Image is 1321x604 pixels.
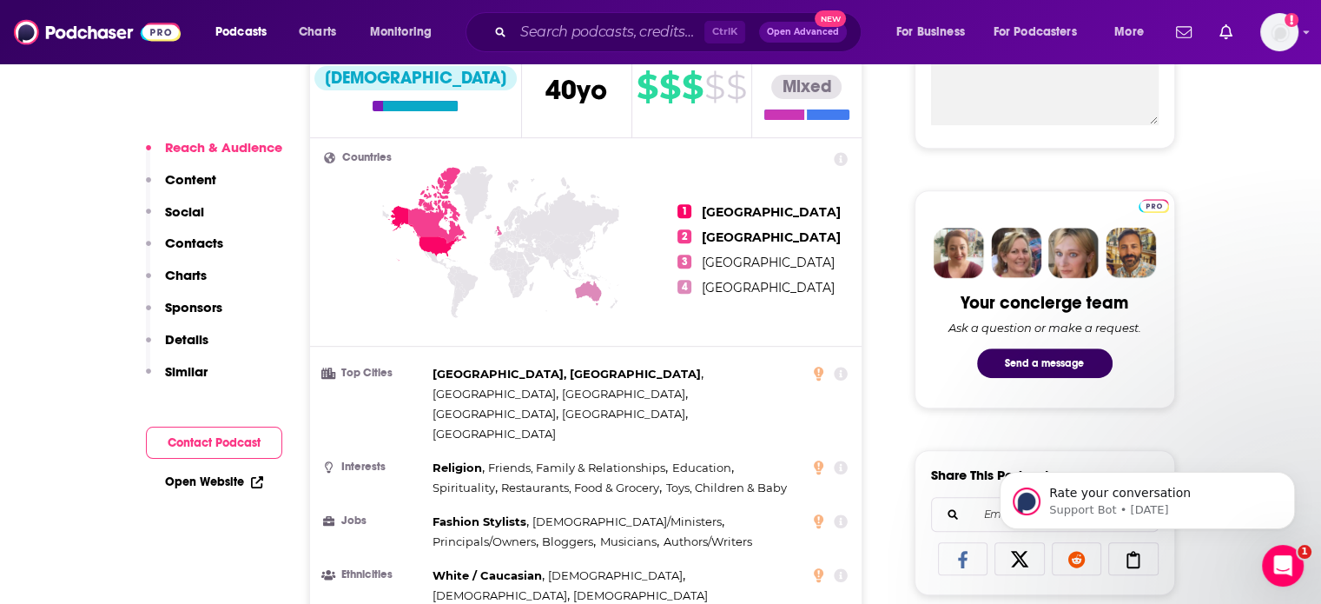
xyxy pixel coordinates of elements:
p: Sponsors [165,299,222,315]
span: Toys, Children & Baby [666,481,787,494]
a: Share on Reddit [1052,542,1102,575]
span: $ [726,73,746,101]
a: Copy Link [1108,542,1159,575]
span: Bloggers [542,534,593,548]
span: [DEMOGRAPHIC_DATA] [548,568,683,582]
button: Reach & Audience [146,139,282,171]
span: 1 [1298,545,1311,559]
span: Monitoring [370,20,432,44]
span: , [562,384,688,404]
button: Social [146,203,204,236]
span: , [532,512,724,532]
span: [DEMOGRAPHIC_DATA] [573,588,708,602]
h3: Ethnicities [324,569,426,581]
span: New [815,10,846,27]
span: Musicians [600,534,657,548]
span: Spirituality [433,481,495,494]
span: Ctrl K [704,21,745,43]
input: Search podcasts, credits, & more... [513,18,704,46]
span: Countries [342,152,392,163]
span: [DEMOGRAPHIC_DATA]/Ministers [532,514,722,528]
span: [GEOGRAPHIC_DATA] [702,229,841,245]
a: Share on X/Twitter [994,542,1045,575]
span: $ [682,73,703,101]
span: [GEOGRAPHIC_DATA] [562,387,685,401]
span: , [433,532,538,552]
span: , [433,512,529,532]
button: Content [146,171,216,203]
span: 4 [677,280,691,294]
img: User Profile [1260,13,1298,51]
span: $ [704,73,724,101]
a: Charts [287,18,347,46]
span: Charts [299,20,336,44]
h3: Share This Podcast [931,467,1049,483]
span: [GEOGRAPHIC_DATA] [562,407,685,421]
button: Contacts [146,235,223,267]
span: $ [659,73,680,101]
svg: Add a profile image [1285,13,1298,27]
button: Contact Podcast [146,427,282,459]
h3: Interests [324,461,426,473]
span: Education [672,461,731,475]
p: Social [165,203,204,220]
img: Barbara Profile [991,228,1041,278]
button: open menu [203,18,289,46]
span: More [1114,20,1144,44]
span: , [433,566,545,586]
a: Show notifications dropdown [1212,17,1239,47]
iframe: Intercom notifications message [974,435,1321,557]
span: 1 [677,204,691,218]
h3: Top Cities [324,368,426,379]
span: Open Advanced [767,28,839,37]
button: open menu [884,18,987,46]
span: Friends, Family & Relationships [488,461,665,475]
span: Fashion Stylists [433,514,526,528]
button: Details [146,331,208,363]
img: Jules Profile [1048,228,1099,278]
button: Charts [146,267,207,299]
img: Podchaser - Follow, Share and Rate Podcasts [14,16,181,49]
span: , [433,478,498,498]
span: , [433,458,485,478]
span: , [433,364,703,384]
span: White / Caucasian [433,568,542,582]
span: , [548,566,685,586]
p: Reach & Audience [165,139,282,156]
span: , [433,384,558,404]
div: Search podcasts, credits, & more... [482,12,878,52]
div: Search followers [931,497,1159,532]
span: , [600,532,659,552]
span: Authors/Writers [664,534,752,548]
span: [GEOGRAPHIC_DATA] [433,427,556,441]
a: Open Website [165,475,263,489]
a: Show notifications dropdown [1169,17,1199,47]
div: [DEMOGRAPHIC_DATA] [314,66,517,90]
button: Similar [146,363,208,395]
span: $ [637,73,657,101]
a: Pro website [1139,196,1169,213]
span: 40 yo [545,73,607,107]
p: Charts [165,267,207,283]
span: Religion [433,461,482,475]
div: Ask a question or make a request. [948,321,1141,335]
span: [GEOGRAPHIC_DATA] [433,387,556,401]
p: Content [165,171,216,188]
span: 2 [677,229,691,243]
img: Jon Profile [1106,228,1156,278]
p: Contacts [165,235,223,251]
img: Sydney Profile [934,228,984,278]
button: Send a message [977,348,1113,378]
span: For Business [896,20,965,44]
span: , [562,404,688,424]
div: Your concierge team [961,292,1128,314]
button: Open AdvancedNew [759,22,847,43]
a: Share on Facebook [938,542,988,575]
span: Logged in as N0elleB7 [1260,13,1298,51]
span: [GEOGRAPHIC_DATA] [702,255,835,270]
span: , [488,458,668,478]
